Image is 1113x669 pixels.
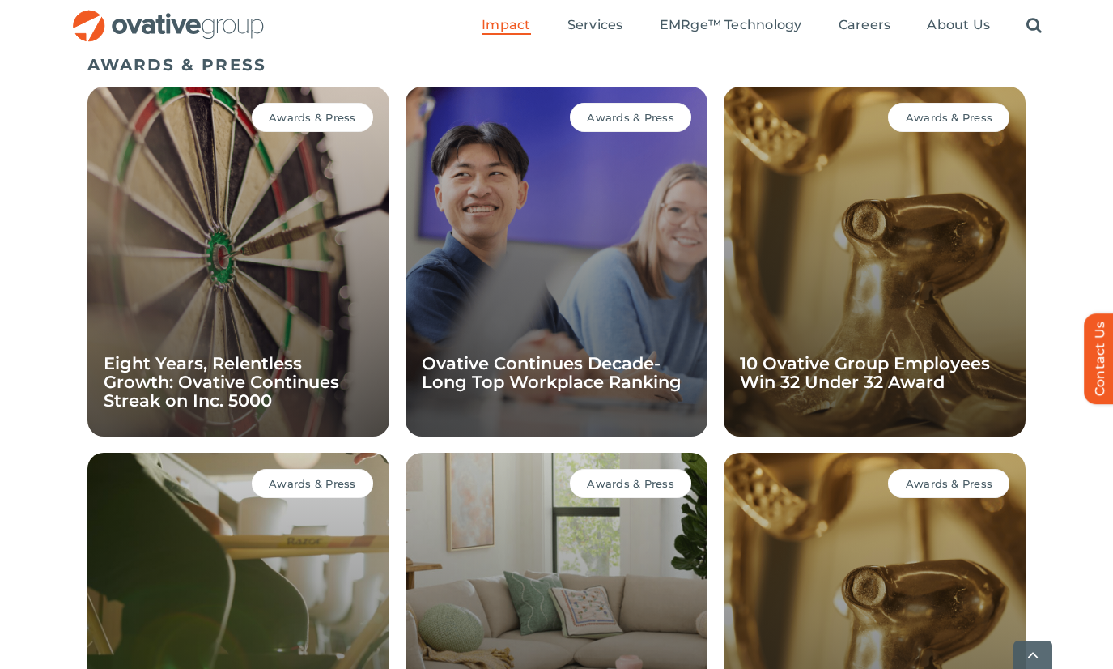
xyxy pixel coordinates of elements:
[1026,17,1042,35] a: Search
[927,17,990,35] a: About Us
[927,17,990,33] span: About Us
[567,17,623,35] a: Services
[422,353,682,392] a: Ovative Continues Decade-Long Top Workplace Ranking
[660,17,802,33] span: EMRge™ Technology
[104,353,339,411] a: Eight Years, Relentless Growth: Ovative Continues Streak on Inc. 5000
[839,17,891,35] a: Careers
[482,17,530,35] a: Impact
[482,17,530,33] span: Impact
[839,17,891,33] span: Careers
[71,8,266,23] a: OG_Full_horizontal_RGB
[87,55,1026,75] h5: AWARDS & PRESS
[567,17,623,33] span: Services
[660,17,802,35] a: EMRge™ Technology
[740,353,990,392] a: 10 Ovative Group Employees Win 32 Under 32 Award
